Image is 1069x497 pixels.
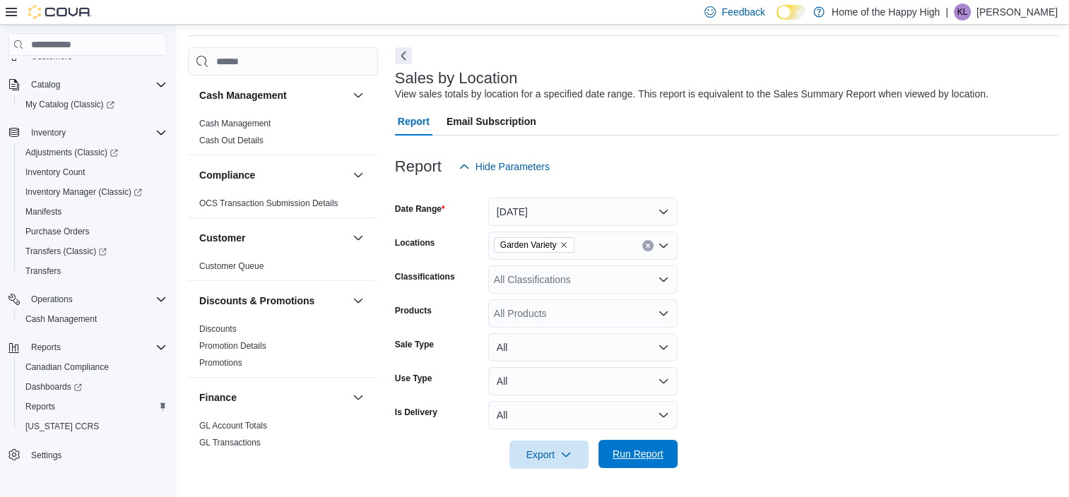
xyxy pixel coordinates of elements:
a: Reports [20,398,61,415]
span: Transfers [25,265,61,277]
button: Hide Parameters [453,152,555,181]
h3: Cash Management [199,88,287,102]
span: Feedback [721,5,764,19]
span: Dashboards [20,378,167,395]
span: Settings [25,446,167,464]
a: Purchase Orders [20,223,95,240]
div: Kaitlyn Loney [954,4,971,20]
a: Settings [25,447,67,464]
span: Inventory Manager (Classic) [20,184,167,200]
button: Finance [199,390,347,405]
span: Inventory [25,124,167,141]
a: Inventory Count [20,164,91,181]
button: Operations [25,291,78,308]
button: Inventory [3,123,172,143]
a: Adjustments (Classic) [14,143,172,162]
label: Classifications [395,271,455,282]
button: Customer [350,229,367,246]
button: Manifests [14,202,172,222]
img: Cova [28,5,92,19]
span: Transfers [20,263,167,280]
a: Transfers (Classic) [20,243,112,260]
label: Products [395,305,432,316]
span: Inventory Count [20,164,167,181]
span: Reports [25,401,55,412]
span: Inventory Manager (Classic) [25,186,142,198]
span: Email Subscription [447,107,536,136]
span: Promotions [199,357,242,369]
span: Operations [31,294,73,305]
button: All [488,367,678,395]
a: My Catalog (Classic) [14,95,172,114]
span: Transfers (Classic) [25,246,107,257]
label: Date Range [395,203,445,215]
span: Cash Management [20,311,167,328]
a: GL Account Totals [199,421,267,431]
p: | [945,4,948,20]
div: Compliance [188,195,378,217]
span: Washington CCRS [20,418,167,435]
button: Settings [3,445,172,465]
label: Is Delivery [395,407,437,418]
a: My Catalog (Classic) [20,96,120,113]
button: Remove Garden Variety from selection in this group [560,241,568,249]
div: Finance [188,417,378,457]
p: [PERSON_NAME] [976,4,1058,20]
span: Purchase Orders [25,226,90,237]
div: Cash Management [188,115,378,155]
a: Cash Management [199,119,271,128]
button: Next [395,47,412,64]
button: Open list of options [658,274,669,285]
span: Canadian Compliance [25,361,109,373]
label: Sale Type [395,339,434,350]
span: Report [398,107,430,136]
h3: Report [395,158,442,175]
button: Cash Management [14,309,172,329]
label: Use Type [395,373,432,384]
button: Open list of options [658,240,669,251]
div: Customer [188,258,378,280]
h3: Customer [199,231,245,245]
a: OCS Transaction Submission Details [199,198,338,208]
a: Manifests [20,203,67,220]
div: Discounts & Promotions [188,321,378,377]
a: Promotion Details [199,341,266,351]
button: Inventory Count [14,162,172,182]
a: Cash Out Details [199,136,264,145]
div: View sales totals by location for a specified date range. This report is equivalent to the Sales ... [395,87,988,102]
button: Cash Management [199,88,347,102]
span: Operations [25,291,167,308]
button: All [488,333,678,361]
button: Inventory [25,124,71,141]
a: Dashboards [14,377,172,397]
span: Run Report [613,447,663,461]
a: Inventory Manager (Classic) [20,184,148,200]
span: Purchase Orders [20,223,167,240]
button: Customer [199,231,347,245]
span: Adjustments (Classic) [25,147,118,158]
span: My Catalog (Classic) [20,96,167,113]
a: GL Transactions [199,438,261,448]
button: Reports [25,339,66,356]
a: Dashboards [20,378,88,395]
button: Catalog [25,76,66,93]
h3: Compliance [199,168,255,182]
button: Catalog [3,75,172,95]
span: Transfers (Classic) [20,243,167,260]
span: Cash Management [199,118,271,129]
button: Reports [14,397,172,417]
button: Run Report [598,440,678,468]
a: Adjustments (Classic) [20,144,124,161]
button: Cash Management [350,87,367,104]
span: Cash Management [25,313,97,325]
span: Catalog [31,79,60,90]
span: Promotion Details [199,340,266,352]
a: Canadian Compliance [20,359,114,376]
span: Reports [31,342,61,353]
a: Cash Management [20,311,102,328]
span: Manifests [25,206,61,217]
a: Customer Queue [199,261,264,271]
a: Transfers [20,263,66,280]
input: Dark Mode [776,5,806,20]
